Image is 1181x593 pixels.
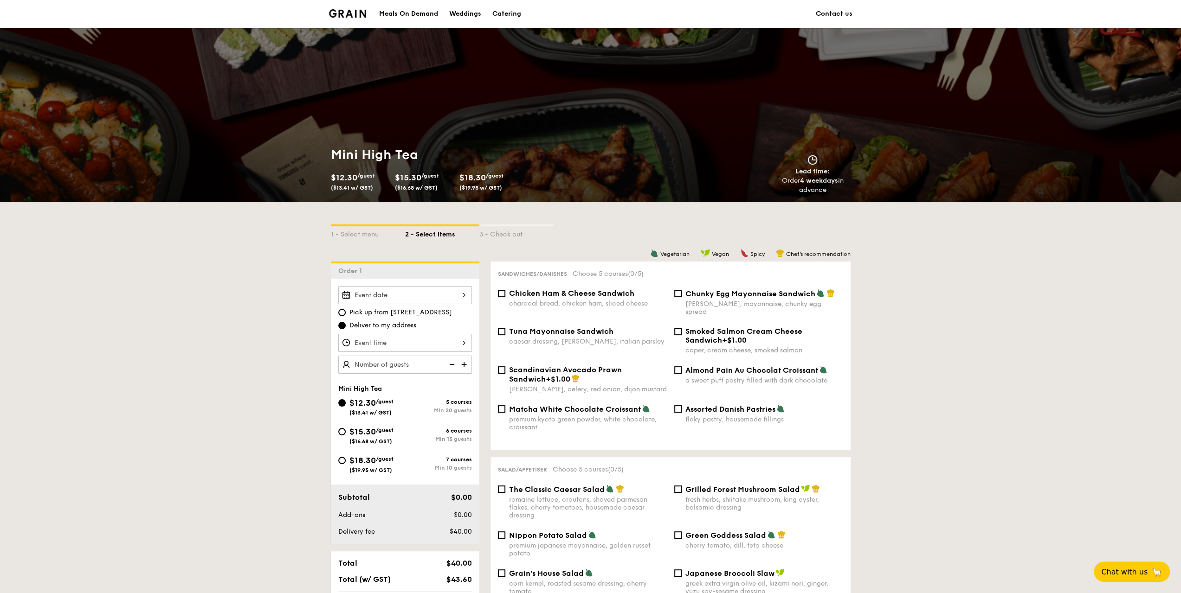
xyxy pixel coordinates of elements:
[795,167,830,175] span: Lead time:
[509,365,622,383] span: Scandinavian Avocado Prawn Sandwich
[349,467,392,473] span: ($19.95 w/ GST)
[395,185,438,191] span: ($16.68 w/ GST)
[338,528,375,536] span: Delivery fee
[338,493,370,502] span: Subtotal
[685,531,766,540] span: Green Goddess Salad
[329,9,367,18] a: Logotype
[509,496,667,519] div: romaine lettuce, croutons, shaved parmesan flakes, cherry tomatoes, housemade caesar dressing
[674,485,682,493] input: Grilled Forest Mushroom Saladfresh herbs, shiitake mushroom, king oyster, balsamic dressing
[674,405,682,413] input: Assorted Danish Pastriesflaky pastry, housemade fillings
[509,405,641,414] span: Matcha White Chocolate Croissant
[740,249,749,257] img: icon-spicy.37a8142b.svg
[650,249,658,257] img: icon-vegetarian.fe4039eb.svg
[331,172,357,183] span: $12.30
[674,366,682,374] input: Almond Pain Au Chocolat Croissanta sweet puff pastry filled with dark chocolate
[509,531,587,540] span: Nippon Potato Salad
[674,290,682,297] input: Chunky Egg Mayonnaise Sandwich[PERSON_NAME], mayonnaise, chunky egg spread
[331,226,405,239] div: 1 - Select menu
[349,398,376,408] span: $12.30
[331,185,373,191] span: ($13.41 w/ GST)
[801,485,810,493] img: icon-vegan.f8ff3823.svg
[349,438,392,445] span: ($16.68 w/ GST)
[451,493,471,502] span: $0.00
[776,404,785,413] img: icon-vegetarian.fe4039eb.svg
[376,427,394,434] span: /guest
[329,9,367,18] img: Grain
[660,251,690,257] span: Vegetarian
[816,289,825,297] img: icon-vegetarian.fe4039eb.svg
[498,290,505,297] input: Chicken Ham & Cheese Sandwichcharcoal bread, chicken ham, sliced cheese
[685,569,774,578] span: Japanese Broccoli Slaw
[479,226,554,239] div: 3 - Check out
[767,530,775,539] img: icon-vegetarian.fe4039eb.svg
[588,530,596,539] img: icon-vegetarian.fe4039eb.svg
[509,385,667,393] div: [PERSON_NAME], celery, red onion, dijon mustard
[1151,567,1162,577] span: 🦙
[509,415,667,431] div: premium kyoto green powder, white chocolate, croissant
[606,485,614,493] img: icon-vegetarian.fe4039eb.svg
[685,542,843,549] div: cherry tomato, dill, feta cheese
[338,399,346,407] input: $12.30/guest($13.41 w/ GST)5 coursesMin 20 guests
[509,569,584,578] span: Grain's House Salad
[585,568,593,577] img: icon-vegetarian.fe4039eb.svg
[405,456,472,463] div: 7 courses
[509,485,605,494] span: The Classic Caesar Salad
[405,436,472,442] div: Min 15 guests
[338,575,391,584] span: Total (w/ GST)
[573,270,644,278] span: Choose 5 courses
[453,511,471,519] span: $0.00
[685,485,800,494] span: Grilled Forest Mushroom Salad
[498,466,547,473] span: Salad/Appetiser
[338,511,365,519] span: Add-ons
[338,428,346,435] input: $15.30/guest($16.68 w/ GST)6 coursesMin 15 guests
[338,457,346,464] input: $18.30/guest($19.95 w/ GST)7 coursesMin 10 guests
[349,427,376,437] span: $15.30
[806,155,820,165] img: icon-clock.2db775ea.svg
[685,327,802,344] span: Smoked Salmon Cream Cheese Sandwich
[1101,567,1148,576] span: Chat with us
[459,185,502,191] span: ($19.95 w/ GST)
[458,356,472,373] img: icon-add.58712e84.svg
[405,407,472,414] div: Min 20 guests
[498,271,567,277] span: Sandwiches/Danishes
[775,568,785,577] img: icon-vegan.f8ff3823.svg
[509,338,667,345] div: caesar dressing, [PERSON_NAME], italian parsley
[349,455,376,465] span: $18.30
[498,366,505,374] input: Scandinavian Avocado Prawn Sandwich+$1.00[PERSON_NAME], celery, red onion, dijon mustard
[486,172,503,179] span: /guest
[405,399,472,405] div: 5 courses
[405,226,479,239] div: 2 - Select items
[331,147,587,163] h1: Mini High Tea
[376,398,394,405] span: /guest
[338,559,357,567] span: Total
[446,559,471,567] span: $40.00
[819,365,827,374] img: icon-vegetarian.fe4039eb.svg
[498,485,505,493] input: The Classic Caesar Saladromaine lettuce, croutons, shaved parmesan flakes, cherry tomatoes, house...
[701,249,710,257] img: icon-vegan.f8ff3823.svg
[685,405,775,414] span: Assorted Danish Pastries
[444,356,458,373] img: icon-reduce.1d2dbef1.svg
[357,172,375,179] span: /guest
[571,374,580,383] img: icon-chef-hat.a58ddaea.svg
[722,336,747,344] span: +$1.00
[1094,561,1170,582] button: Chat with us🦙
[498,531,505,539] input: Nippon Potato Saladpremium japanese mayonnaise, golden russet potato
[546,375,570,383] span: +$1.00
[498,569,505,577] input: Grain's House Saladcorn kernel, roasted sesame dressing, cherry tomato
[338,322,346,329] input: Deliver to my address
[509,300,667,307] div: charcoal bread, chicken ham, sliced cheese
[674,531,682,539] input: Green Goddess Saladcherry tomato, dill, feta cheese
[776,249,784,257] img: icon-chef-hat.a58ddaea.svg
[338,267,366,275] span: Order 1
[674,328,682,335] input: Smoked Salmon Cream Cheese Sandwich+$1.00caper, cream cheese, smoked salmon
[509,289,634,298] span: Chicken Ham & Cheese Sandwich
[685,376,843,384] div: a sweet puff pastry filled with dark chocolate
[449,528,471,536] span: $40.00
[608,465,624,473] span: (0/5)
[685,366,818,375] span: Almond Pain Au Chocolat Croissant
[376,456,394,462] span: /guest
[642,404,650,413] img: icon-vegetarian.fe4039eb.svg
[685,289,815,298] span: Chunky Egg Mayonnaise Sandwich
[712,251,729,257] span: Vegan
[349,321,416,330] span: Deliver to my address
